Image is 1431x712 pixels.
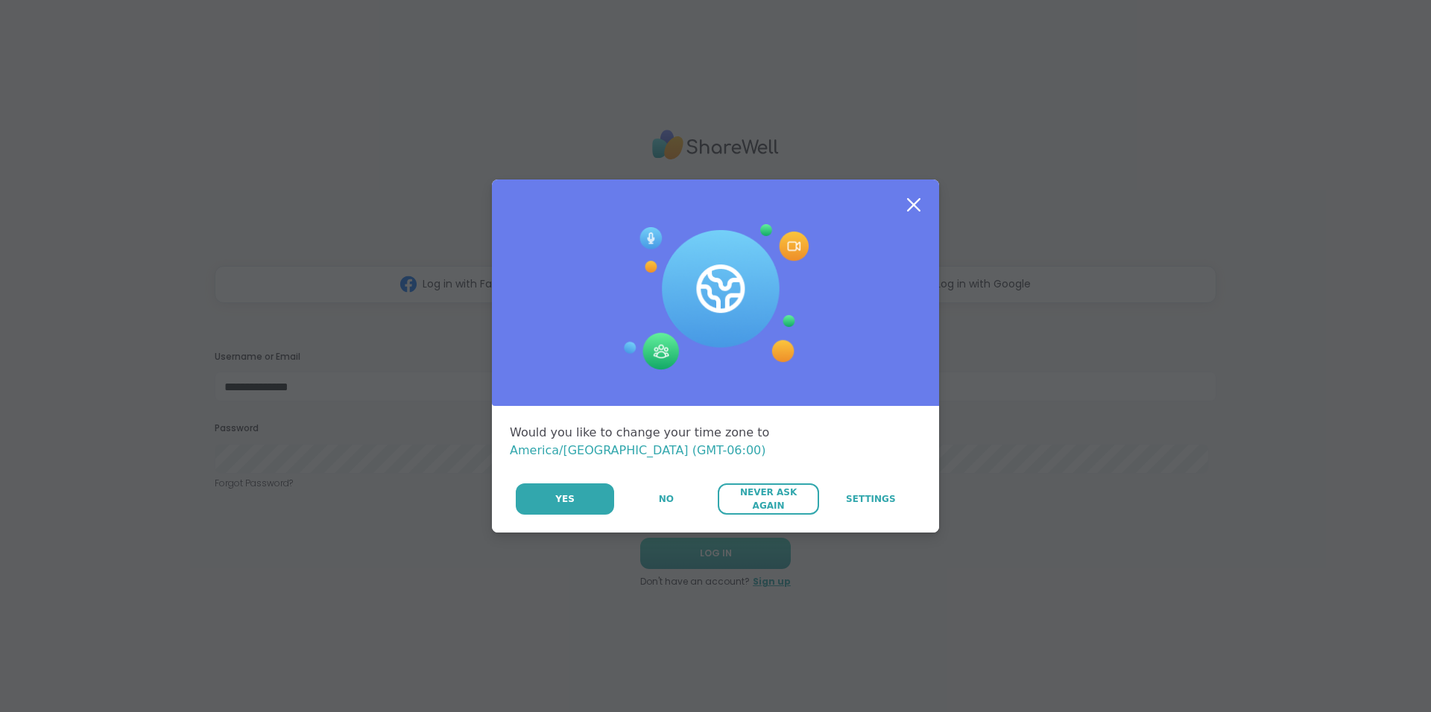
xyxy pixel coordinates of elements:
[510,443,766,457] span: America/[GEOGRAPHIC_DATA] (GMT-06:00)
[718,483,818,515] button: Never Ask Again
[725,486,811,512] span: Never Ask Again
[622,224,809,370] img: Session Experience
[821,483,921,515] a: Settings
[616,483,716,515] button: No
[510,424,921,460] div: Would you like to change your time zone to
[516,483,614,515] button: Yes
[846,492,896,506] span: Settings
[555,492,575,506] span: Yes
[659,492,674,506] span: No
